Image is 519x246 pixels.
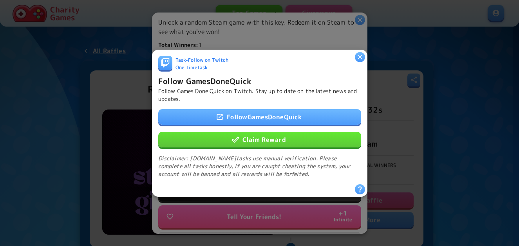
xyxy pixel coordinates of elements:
span: One Time Task [175,64,208,72]
a: FollowGamesDoneQuick [158,109,361,124]
button: Claim Reward [158,131,361,147]
p: [DOMAIN_NAME] tasks use manual verification. Please complete all tasks honestly, if you are caugh... [158,154,361,178]
u: Disclaimer: [158,154,189,162]
span: Task - Follow on Twitch [175,57,228,64]
h6: Follow GamesDoneQuick [158,74,251,87]
p: Follow Games Done Quick on Twitch. Stay up to date on the latest news and updates. [158,87,361,102]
